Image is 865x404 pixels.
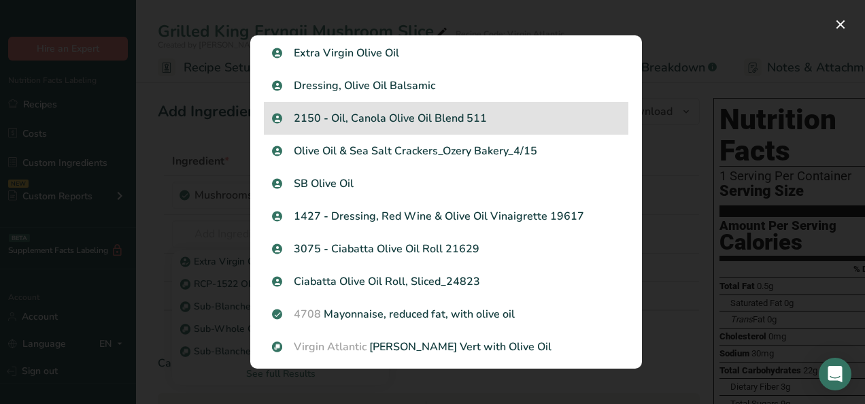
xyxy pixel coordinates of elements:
span: 4708 [294,307,321,322]
p: [PERSON_NAME] Vert with Olive Oil [272,339,620,355]
p: Dressing, Olive Oil Balsamic [272,78,620,94]
p: Olive Oil & Sea Salt Crackers_Ozery Bakery_4/15 [272,143,620,159]
p: 3075 - Ciabatta Olive Oil Roll 21629 [272,241,620,257]
p: Extra Virgin Olive Oil [272,45,620,61]
p: 2150 - Oil, Canola Olive Oil Blend 511 [272,110,620,127]
div: Open Intercom Messenger [819,358,851,390]
p: SB Olive Oil [272,175,620,192]
p: Mayonnaise, reduced fat, with olive oil [272,306,620,322]
span: Virgin Atlantic [294,339,367,354]
p: 1427 - Dressing, Red Wine & Olive Oil Vinaigrette 19617 [272,208,620,224]
img: Sub Recipe [272,342,282,352]
p: Ciabatta Olive Oil Roll, Sliced_24823 [272,273,620,290]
